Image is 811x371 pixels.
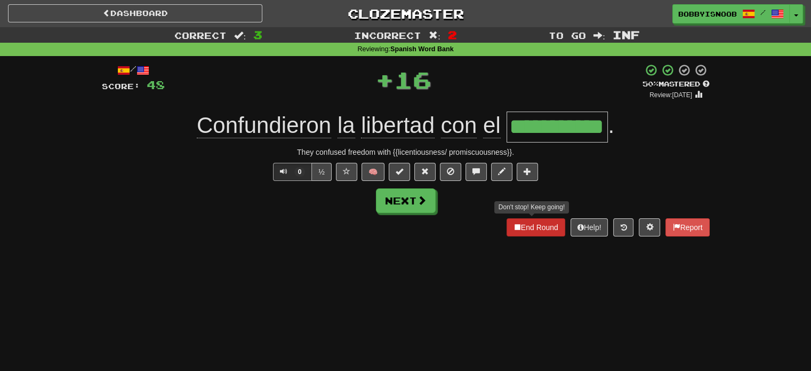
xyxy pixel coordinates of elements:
span: : [429,31,440,40]
span: . [608,113,614,138]
span: 16 [394,66,431,93]
span: con [441,113,477,138]
span: Incorrect [354,30,421,41]
strong: Spanish Word Bank [390,45,454,53]
span: 50 % [643,80,659,88]
button: Discuss sentence (alt+u) [465,163,487,181]
button: Report [665,218,709,236]
span: 0 [294,167,306,177]
span: bobbyisnoob [678,9,737,19]
button: 🧠 [362,163,384,181]
span: el [483,113,501,138]
span: Correct [174,30,227,41]
button: Edit sentence (alt+d) [491,163,512,181]
button: Next [376,188,436,213]
button: ½ [311,163,332,181]
div: Mastered [643,80,710,89]
span: Confundieron [197,113,331,138]
div: They confused freedom with {{licentiousness/ promiscuousness}}. [102,147,710,157]
button: Set this sentence to 100% Mastered (alt+m) [389,163,410,181]
span: + [375,64,394,96]
a: bobbyisnoob / [672,4,790,23]
span: 3 [253,28,262,41]
span: 48 [147,78,165,91]
button: End Round [507,218,565,236]
span: Inf [613,28,640,41]
button: Help! [571,218,608,236]
button: Round history (alt+y) [613,218,633,236]
span: la [338,113,355,138]
button: Favorite sentence (alt+f) [336,163,357,181]
span: : [234,31,246,40]
div: Don't stop! Keep going! [494,201,569,214]
button: Reset to 0% Mastered (alt+r) [414,163,436,181]
span: 2 [448,28,457,41]
span: To go [549,30,586,41]
div: / [102,64,165,77]
span: libertad [361,113,435,138]
small: Review: [DATE] [649,91,692,99]
a: Clozemaster [278,4,533,23]
div: Text-to-speech controls [271,163,332,181]
a: Dashboard [8,4,262,22]
span: / [760,9,766,16]
span: Score: [102,82,140,91]
button: 0 [273,163,312,181]
span: : [593,31,605,40]
button: Add to collection (alt+a) [517,163,538,181]
button: Ignore sentence (alt+i) [440,163,461,181]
